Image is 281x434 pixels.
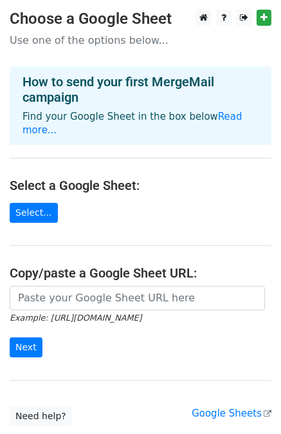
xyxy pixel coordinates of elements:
[217,372,281,434] iframe: Chat Widget
[10,406,72,426] a: Need help?
[10,265,271,281] h4: Copy/paste a Google Sheet URL:
[192,408,271,419] a: Google Sheets
[10,337,42,357] input: Next
[23,111,242,136] a: Read more...
[23,110,258,137] p: Find your Google Sheet in the box below
[10,33,271,47] p: Use one of the options below...
[10,203,58,223] a: Select...
[10,313,141,323] small: Example: [URL][DOMAIN_NAME]
[23,74,258,105] h4: How to send your first MergeMail campaign
[10,178,271,193] h4: Select a Google Sheet:
[10,10,271,28] h3: Choose a Google Sheet
[10,286,265,310] input: Paste your Google Sheet URL here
